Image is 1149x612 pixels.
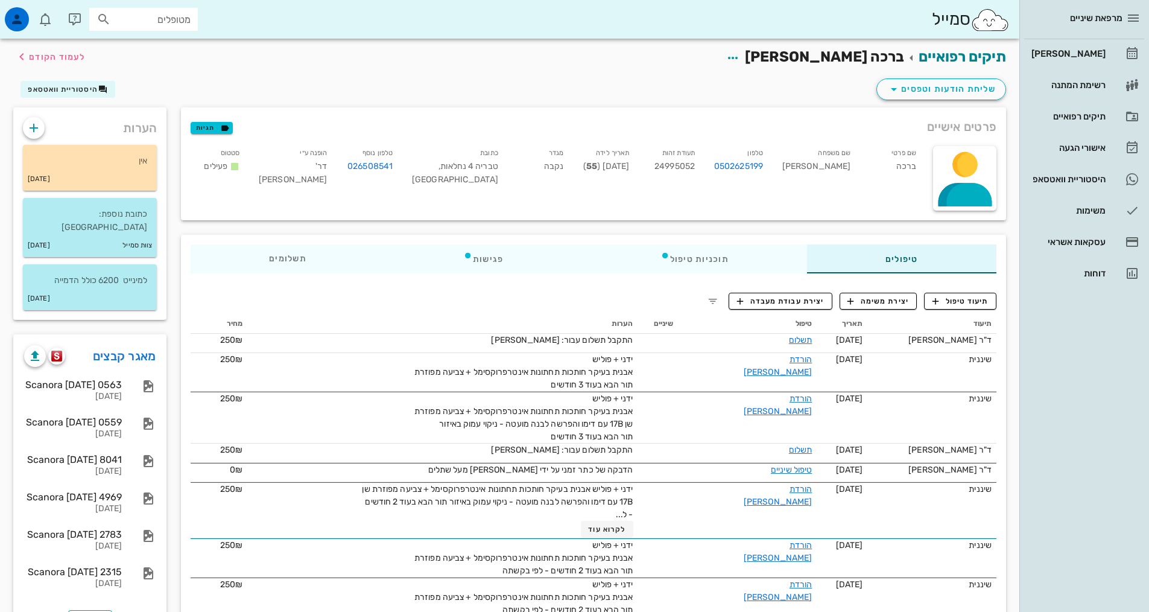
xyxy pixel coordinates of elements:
div: [DATE] [24,429,122,439]
span: 0₪ [230,465,242,475]
button: תיעוד טיפול [924,293,996,310]
div: שיננית [872,578,992,591]
span: [GEOGRAPHIC_DATA] [412,174,498,185]
span: 250₪ [220,394,242,404]
span: התקבל תשלום עבור: [PERSON_NAME] [491,445,633,455]
span: [DATE] ( ) [583,161,629,171]
a: [PERSON_NAME] [1024,39,1144,68]
a: היסטוריית וואטסאפ [1024,165,1144,194]
span: פעילים [204,161,227,171]
button: יצירת עבודת מעבדה [729,293,832,310]
span: 250₪ [220,354,242,365]
span: [DATE] [836,465,863,475]
a: תיקים רפואיים [919,48,1006,65]
span: [DATE] [836,335,863,345]
span: [DATE] [836,354,863,365]
span: ידני + פוליש אבנית בעיקר חותכות תחתונות אינטרפרוקסימל + צביעה מפוזרת שן 17B עם דימו והפרשה לבנה מ... [362,484,633,520]
div: פגישות [385,244,582,273]
small: [DATE] [28,292,50,305]
small: טלפון [747,149,763,157]
span: 250₪ [220,579,242,590]
p: אין [33,155,147,168]
span: [DATE] [836,394,863,404]
span: תשלומים [269,255,306,263]
small: כתובת [480,149,498,157]
div: ד"ר [PERSON_NAME] [872,464,992,476]
div: [PERSON_NAME] [1029,49,1106,59]
span: לקרוא עוד [588,525,625,534]
a: הורדת [PERSON_NAME] [744,354,812,377]
button: לקרוא עוד [581,521,633,538]
div: הערות [13,107,166,142]
span: פרטים אישיים [927,117,996,136]
th: מחיר [191,314,247,334]
div: טיפולים [807,244,996,273]
a: עסקאות אשראי [1024,228,1144,257]
div: שיננית [872,483,992,496]
div: ד"ר [PERSON_NAME] [872,444,992,456]
div: היסטוריית וואטסאפ [1029,174,1106,184]
span: [DATE] [836,484,863,494]
span: תגיות [196,123,227,133]
a: דוחות [1024,259,1144,288]
a: הורדת [PERSON_NAME] [744,484,812,507]
div: [DATE] [24,541,122,552]
div: [DATE] [24,467,122,477]
button: יצירת משימה [840,293,917,310]
th: שיניים [638,314,678,334]
span: היסטוריית וואטסאפ [28,85,98,94]
div: רשימת המתנה [1029,80,1106,90]
div: סמייל [932,7,1010,33]
div: דר' [PERSON_NAME] [249,144,337,194]
a: 0502625199 [714,160,763,173]
div: ברכה [860,144,926,194]
span: ידני + פוליש אבנית בעיקר חותכות תחתונות אינטרפרוקסימל + צביעה מפוזרת תור הבא בעוד 2 חודשים - לפי ... [414,540,633,576]
small: תעודת זהות [662,149,695,157]
small: טלפון נוסף [362,149,393,157]
div: Scanora [DATE] 2315 [24,566,122,578]
div: תוכניות טיפול [582,244,807,273]
small: [DATE] [28,173,50,186]
div: [DATE] [24,392,122,402]
th: הערות [247,314,638,334]
span: הדבקה של כתר זמני על ידי [PERSON_NAME] מעל שתלים [428,465,633,475]
a: הורדת [PERSON_NAME] [744,579,812,602]
span: לעמוד הקודם [29,52,85,62]
div: תיקים רפואיים [1029,112,1106,121]
div: אישורי הגעה [1029,143,1106,153]
small: סטטוס [221,149,240,157]
span: [DATE] [836,540,863,550]
span: [DATE] [836,445,863,455]
button: scanora logo [48,348,65,365]
span: ברכה [PERSON_NAME] [745,48,904,65]
small: שם משפחה [818,149,850,157]
span: [DATE] [836,579,863,590]
button: לעמוד הקודם [14,46,85,68]
div: Scanora [DATE] 0563 [24,379,122,390]
a: רשימת המתנה [1024,71,1144,100]
small: [DATE] [28,239,50,252]
small: שם פרטי [891,149,916,157]
a: 026508541 [347,160,393,173]
img: scanora logo [51,351,63,362]
a: תיקים רפואיים [1024,102,1144,131]
button: שליחת הודעות וטפסים [876,78,1006,100]
a: אישורי הגעה [1024,133,1144,162]
a: תשלום [789,335,812,345]
a: משימות [1024,196,1144,225]
div: Scanora [DATE] 4969 [24,491,122,503]
span: יצירת עבודת מעבדה [737,296,824,307]
button: תגיות [191,122,233,134]
span: שליחת הודעות וטפסים [887,82,996,97]
span: 250₪ [220,540,242,550]
small: תאריך לידה [596,149,629,157]
th: טיפול [678,314,817,334]
div: Scanora [DATE] 8041 [24,454,122,465]
span: מרפאת שיניים [1070,13,1122,24]
p: למינייט 6200 כולל הדמייה [33,274,147,287]
small: מגדר [549,149,563,157]
span: תג [36,10,43,17]
span: ידני + פוליש אבנית בעיקר חותכות תחתונות אינטרפרוקסימל + צביעה מפוזרת תור הבא בעוד 3 חודשים [414,354,633,390]
span: , [438,161,440,171]
small: צוות סמייל [122,239,152,252]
